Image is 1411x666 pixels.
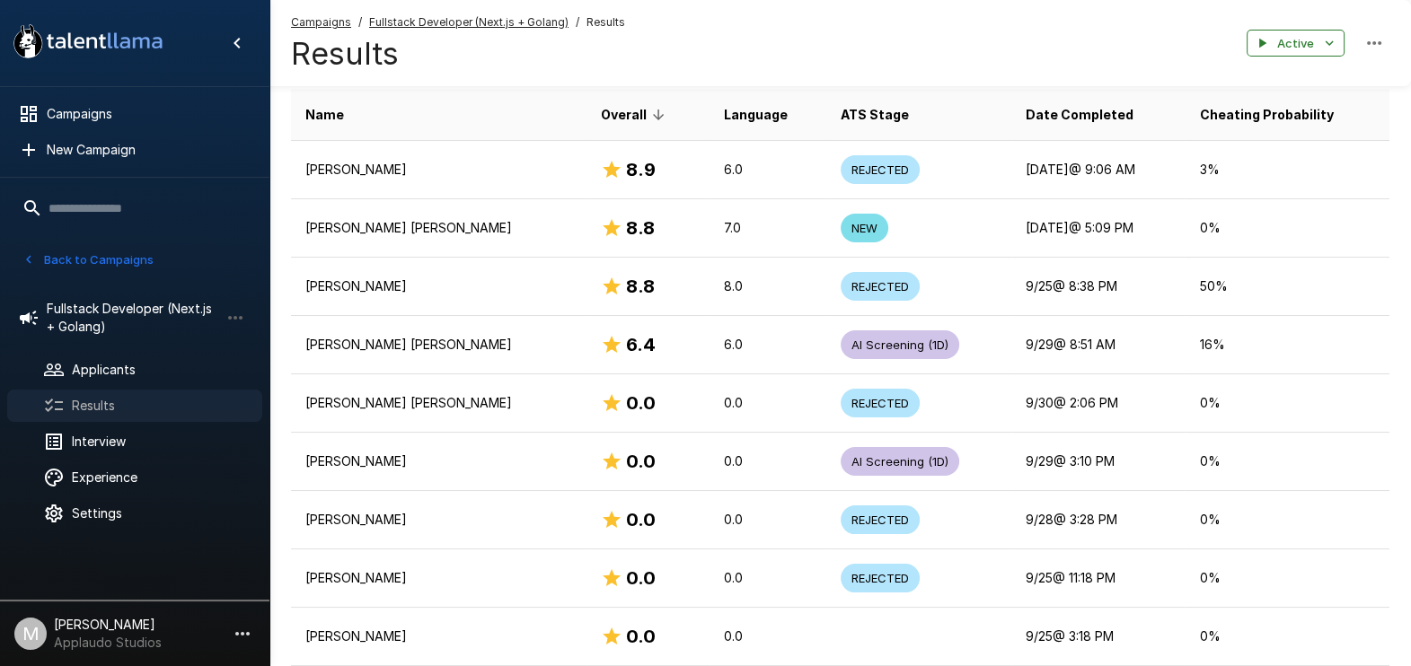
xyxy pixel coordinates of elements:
p: [PERSON_NAME] [305,511,572,529]
td: 9/25 @ 11:18 PM [1011,549,1186,608]
p: [PERSON_NAME] [305,452,572,470]
h6: 0.0 [626,622,656,651]
p: [PERSON_NAME] [PERSON_NAME] [305,394,572,412]
span: Cheating Probability [1199,104,1333,126]
span: Overall [601,104,670,126]
p: [PERSON_NAME] [PERSON_NAME] [305,219,572,237]
p: [PERSON_NAME] [305,569,572,587]
td: 9/29 @ 3:10 PM [1011,433,1186,491]
h6: 8.8 [626,272,655,301]
p: [PERSON_NAME] [PERSON_NAME] [305,336,572,354]
span: REJECTED [841,162,920,179]
span: REJECTED [841,395,920,412]
p: 0.0 [724,452,811,470]
p: 0.0 [724,511,811,529]
td: 9/28 @ 3:28 PM [1011,491,1186,549]
span: Language [724,104,788,126]
td: 9/30 @ 2:06 PM [1011,374,1186,433]
td: 9/25 @ 8:38 PM [1011,258,1186,316]
span: ATS Stage [841,104,909,126]
span: NEW [841,220,888,237]
p: 0.0 [724,394,811,412]
p: 6.0 [724,161,811,179]
span: REJECTED [841,512,920,529]
p: 50 % [1199,277,1375,295]
p: 0 % [1199,219,1375,237]
p: 7.0 [724,219,811,237]
span: / [358,13,362,31]
h6: 8.9 [626,155,656,184]
u: Campaigns [291,15,351,29]
td: [DATE] @ 9:06 AM [1011,141,1186,199]
p: 0.0 [724,569,811,587]
p: [PERSON_NAME] [305,627,572,645]
p: 0 % [1199,511,1375,529]
h6: 0.0 [626,505,656,534]
h4: Results [291,35,625,73]
span: AI Screening (1D) [841,453,959,470]
p: 3 % [1199,161,1375,179]
span: / [576,13,579,31]
button: Active [1247,30,1345,57]
span: REJECTED [841,570,920,587]
h6: 8.8 [626,214,655,242]
td: 9/25 @ 3:18 PM [1011,608,1186,666]
p: 0.0 [724,627,811,645]
p: [PERSON_NAME] [305,161,572,179]
h6: 0.0 [626,389,656,417]
p: 0 % [1199,394,1375,412]
u: Fullstack Developer (Next.js + Golang) [369,15,569,29]
p: [PERSON_NAME] [305,277,572,295]
span: AI Screening (1D) [841,337,959,354]
span: REJECTED [841,278,920,295]
p: 6.0 [724,336,811,354]
h6: 0.0 [626,564,656,592]
p: 16 % [1199,336,1375,354]
td: [DATE] @ 5:09 PM [1011,199,1186,258]
td: 9/29 @ 8:51 AM [1011,316,1186,374]
span: Date Completed [1026,104,1133,126]
span: Results [586,13,625,31]
h6: 0.0 [626,447,656,476]
span: Name [305,104,344,126]
p: 8.0 [724,277,811,295]
p: 0 % [1199,627,1375,645]
p: 0 % [1199,569,1375,587]
h6: 6.4 [626,330,656,359]
p: 0 % [1199,452,1375,470]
